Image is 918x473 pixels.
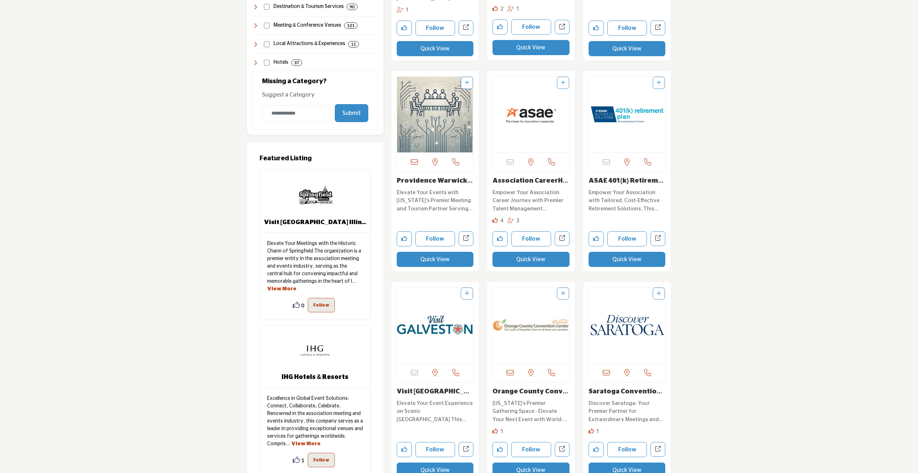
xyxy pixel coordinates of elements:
[589,287,665,363] img: Saratoga Convention and Tourism Bureau
[347,4,357,10] div: 90 Results For Destination & Tourism Services
[397,178,473,192] a: Providence Warwick C...
[397,388,474,396] h3: Visit Galveston
[406,7,409,13] span: 1
[492,388,570,396] h3: Orange County Convention Center
[297,333,333,369] img: IHG Hotels & Resorts
[492,40,570,55] button: Quick View
[607,442,647,457] button: Follow
[260,218,370,226] b: Visit Springfield Illinois
[348,41,359,48] div: 11 Results For Local Attractions & Experiences
[607,21,647,36] button: Follow
[301,302,304,309] span: 0
[262,92,315,98] span: Suggest a Category
[492,177,570,185] h3: Association CareerHQ
[596,429,599,434] span: 1
[352,279,356,284] span: ...
[492,178,568,192] a: Association CareerHQ...
[397,287,473,363] img: Visit Galveston
[493,287,569,363] img: Orange County Convention Center
[493,77,569,152] img: Association CareerHQ
[589,398,666,424] a: Discover Saratoga: Your Premier Partner for Extraordinary Meetings and Events Within the vibrant ...
[492,252,570,267] button: Quick View
[274,3,344,10] h4: Destination & Tourism Services: Organizations and services that promote travel, tourism, and loca...
[267,286,296,291] a: View More
[264,4,270,10] input: Select Destination & Tourism Services checkbox
[267,240,363,293] p: Elevate Your Meetings with the Historic Charm of Springfield The organization is a premier entity...
[313,456,329,464] p: Follow
[589,388,662,403] a: Saratoga Convention ...
[308,298,335,312] button: Follow
[493,77,569,152] a: Open Listing in new tab
[657,291,661,296] a: Add To List
[465,291,469,296] a: Add To List
[589,21,604,36] button: Like company
[589,177,666,185] h3: ASAE 401(k) Retirement Program
[516,6,519,12] span: 1
[465,80,469,85] a: Add To List
[507,5,520,13] div: Followers
[589,287,665,363] a: Open Listing in new tab
[415,21,455,36] button: Follow
[397,388,469,403] a: Visit [GEOGRAPHIC_DATA]
[264,41,270,47] input: Select Local Attractions & Experiences checkbox
[308,453,335,467] button: Follow
[492,189,570,213] p: Empower Your Association Career Journey with Premier Talent Management Resources. As a leading pr...
[589,400,666,424] p: Discover Saratoga: Your Premier Partner for Extraordinary Meetings and Events Within the vibrant ...
[589,442,604,457] button: Like company
[397,6,409,14] div: Followers
[511,19,551,35] button: Follow
[397,77,473,152] img: Providence Warwick Convention & Visitors Bureau
[657,80,661,85] a: Add To List
[589,388,666,396] h3: Saratoga Convention and Tourism Bureau
[397,231,412,246] button: Like company
[397,252,474,267] button: Quick View
[313,301,329,309] p: Follow
[397,400,474,424] p: Elevate Your Event Experience on Scenic [GEOGRAPHIC_DATA] This organization is a key player in th...
[555,231,570,246] a: Open association-careerhq in new tab
[492,398,570,424] a: [US_STATE]'s Premier Gathering Space - Elevate Your Next Event with World-Class Facilities and Un...
[291,59,302,66] div: 37 Results For Hotels
[607,231,647,246] button: Follow
[260,218,370,226] a: Visit [GEOGRAPHIC_DATA] Illin...
[267,395,363,448] p: Excellence in Global Event Solutions: Connect, Collaborate, Celebrate. Renowned in the associatio...
[350,4,355,9] b: 90
[511,442,551,457] button: Follow
[589,77,665,152] a: Open Listing in new tab
[459,442,473,457] a: Open visit-galveston in new tab
[589,178,663,192] a: ASAE 401(k) Retireme...
[500,218,504,223] span: 4
[589,187,666,213] a: Empower Your Association with Tailored, Cost-Effective Retirement Solutions. This innovative comp...
[492,388,568,403] a: Orange County Conven...
[344,22,357,29] div: 121 Results For Meeting & Conference Venues
[297,177,333,213] img: Visit Springfield Illinois
[555,442,570,457] a: Open orange-county-convention-center in new tab
[397,189,474,213] p: Elevate Your Events with [US_STATE]'s Premier Meeting and Tourism Partner Serving as a premier re...
[651,21,665,35] a: Open charleston-gaillard-center in new tab
[492,442,508,457] button: Like company
[397,21,412,36] button: Like company
[397,398,474,424] a: Elevate Your Event Experience on Scenic [GEOGRAPHIC_DATA] This organization is a key player in th...
[493,287,569,363] a: Open Listing in new tab
[294,60,299,65] b: 37
[492,218,498,223] i: Likes
[492,428,498,434] i: Like
[500,429,504,434] span: 1
[347,23,355,28] b: 121
[459,21,473,35] a: Open greensboro-area-cvb in new tab
[286,441,290,446] span: ...
[589,41,666,56] button: Quick View
[516,218,519,223] span: 3
[589,428,594,434] i: Like
[415,442,455,457] button: Follow
[282,374,349,380] a: IHG Hotels & Resorts
[589,231,604,246] button: Like company
[301,456,304,464] span: 1
[274,22,341,29] h4: Meeting & Conference Venues: Facilities and spaces designed for business meetings, conferences, a...
[335,104,368,122] button: Submit
[589,189,666,213] p: Empower Your Association with Tailored, Cost-Effective Retirement Solutions. This innovative comp...
[397,177,474,185] h3: Providence Warwick Convention & Visitors Bureau
[260,155,371,163] h2: Featured Listing
[262,78,368,91] h2: Missing a Category?
[397,77,473,152] a: Open Listing in new tab
[262,105,331,122] input: Category Name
